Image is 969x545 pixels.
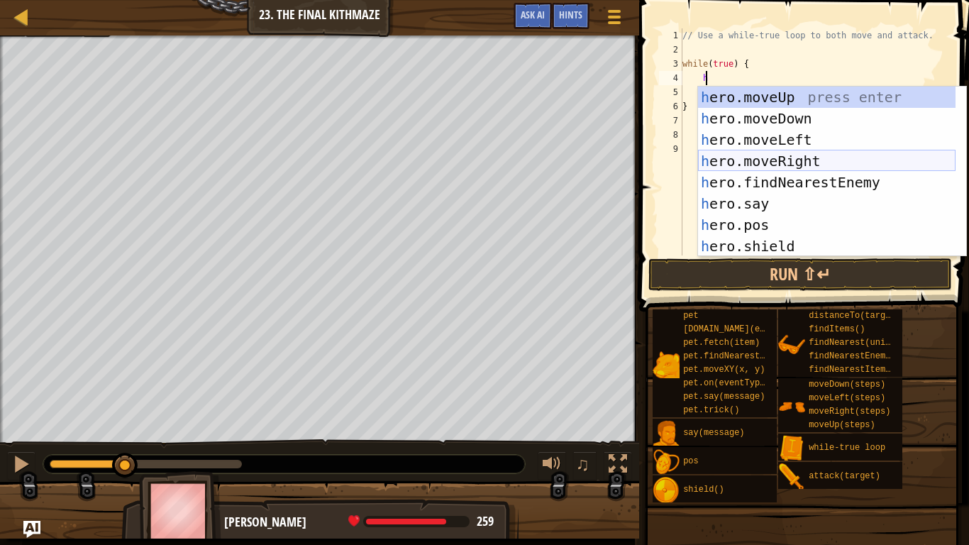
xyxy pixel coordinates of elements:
button: Show game menu [597,3,632,36]
span: attack(target) [809,471,880,481]
span: pet.findNearestByType(type) [683,351,821,361]
button: Ask AI [514,3,552,29]
span: findNearest(units) [809,338,901,348]
button: Toggle fullscreen [604,451,632,480]
img: portrait.png [653,448,680,475]
span: pet.trick() [683,405,739,415]
span: findItems() [809,324,865,334]
span: pet.fetch(item) [683,338,760,348]
img: portrait.png [778,393,805,420]
span: moveRight(steps) [809,407,890,417]
span: while-true loop [809,443,885,453]
span: moveUp(steps) [809,420,875,430]
div: [PERSON_NAME] [224,513,504,532]
span: Ask AI [521,8,545,21]
button: Ctrl + P: Pause [7,451,35,480]
div: 3 [659,57,682,71]
span: pet [683,311,699,321]
span: shield() [683,485,724,495]
span: pos [683,456,699,466]
img: portrait.png [778,331,805,358]
span: Hints [559,8,582,21]
span: pet.say(message) [683,392,765,402]
div: 7 [659,114,682,128]
img: portrait.png [778,463,805,490]
span: [DOMAIN_NAME](enemy) [683,324,785,334]
img: portrait.png [653,351,680,378]
div: 8 [659,128,682,142]
button: Run ⇧↵ [648,258,952,291]
div: 4 [659,71,682,85]
img: portrait.png [653,420,680,447]
div: 2 [659,43,682,57]
div: 5 [659,85,682,99]
span: moveLeft(steps) [809,393,885,403]
span: pet.moveXY(x, y) [683,365,765,375]
span: distanceTo(target) [809,311,901,321]
span: ♫ [576,453,590,475]
span: pet.on(eventType, handler) [683,378,816,388]
span: moveDown(steps) [809,380,885,390]
div: 9 [659,142,682,156]
button: Adjust volume [538,451,566,480]
button: ♫ [573,451,597,480]
span: findNearestItem() [809,365,895,375]
div: 6 [659,99,682,114]
img: portrait.png [778,435,805,462]
div: 1 [659,28,682,43]
span: findNearestEnemy() [809,351,901,361]
img: portrait.png [653,477,680,504]
span: say(message) [683,428,744,438]
div: health: 259 / 323 [348,515,494,528]
span: 259 [477,512,494,530]
button: Ask AI [23,521,40,538]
